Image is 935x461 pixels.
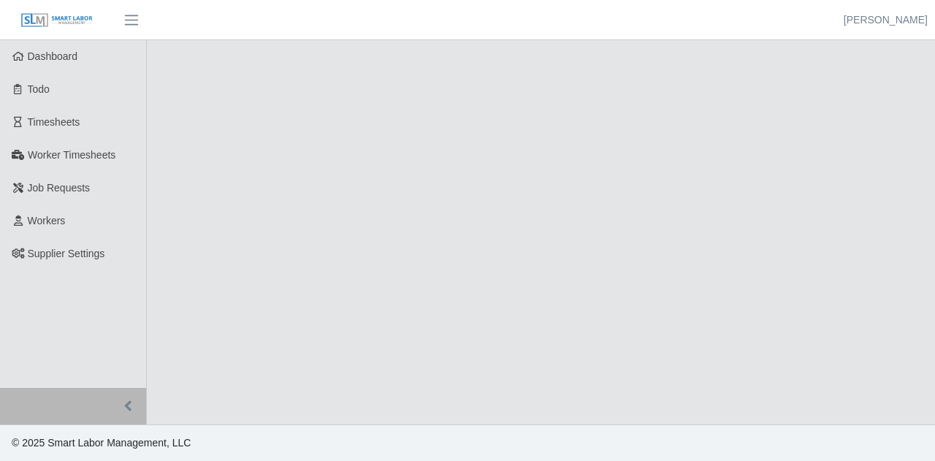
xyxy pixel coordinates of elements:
[28,248,105,259] span: Supplier Settings
[28,116,80,128] span: Timesheets
[28,83,50,95] span: Todo
[28,182,91,194] span: Job Requests
[28,215,66,226] span: Workers
[844,12,928,28] a: [PERSON_NAME]
[28,149,115,161] span: Worker Timesheets
[20,12,93,28] img: SLM Logo
[12,437,191,449] span: © 2025 Smart Labor Management, LLC
[28,50,78,62] span: Dashboard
